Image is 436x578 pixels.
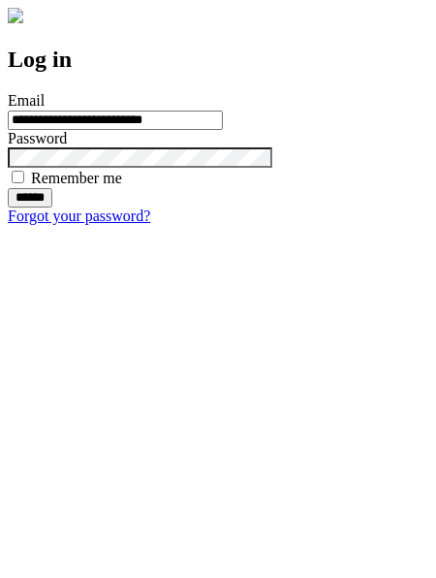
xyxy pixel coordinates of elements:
a: Forgot your password? [8,208,150,224]
label: Password [8,130,67,146]
label: Email [8,92,45,109]
img: logo-4e3dc11c47720685a147b03b5a06dd966a58ff35d612b21f08c02c0306f2b779.png [8,8,23,23]
label: Remember me [31,170,122,186]
h2: Log in [8,47,428,73]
